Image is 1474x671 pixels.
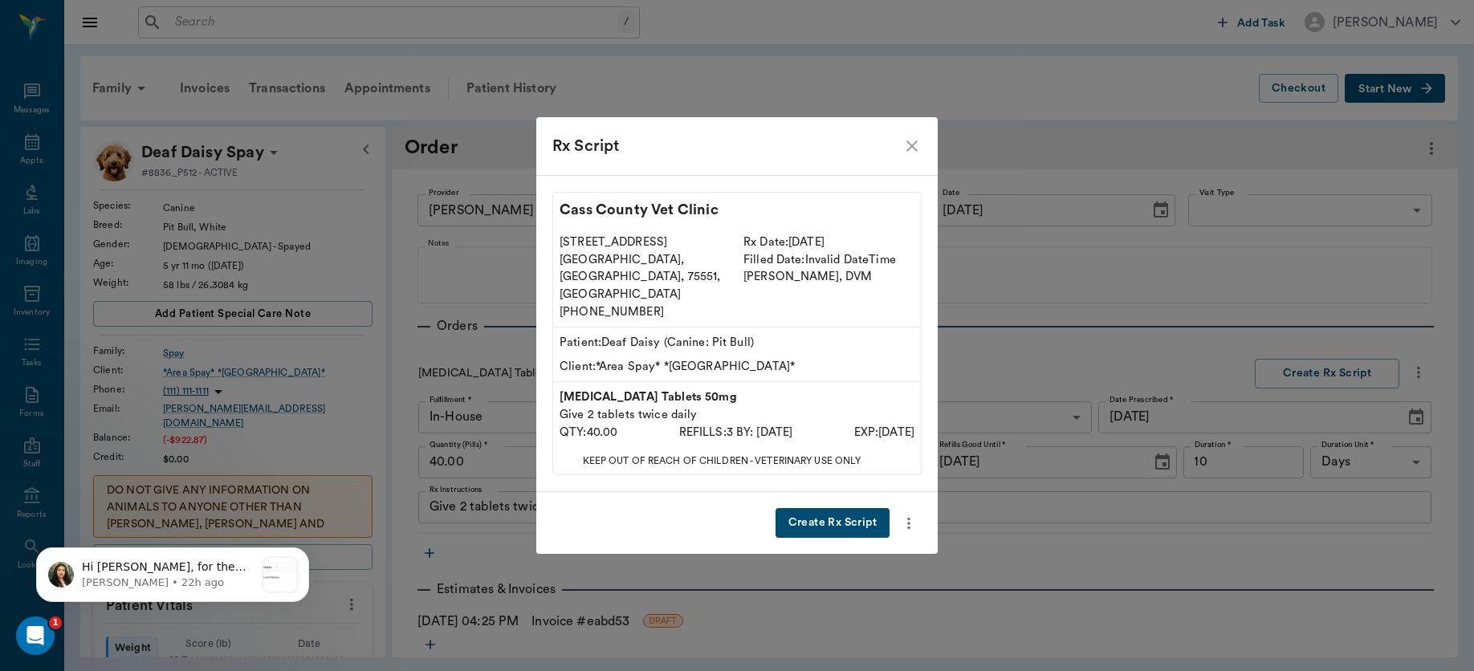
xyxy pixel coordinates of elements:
p: [PHONE_NUMBER] [560,303,731,321]
button: close [902,136,922,156]
p: REFILLS: 3 BY: [DATE] [679,424,793,441]
p: EXP: [DATE] [854,424,914,441]
p: [STREET_ADDRESS] [560,234,731,251]
p: [MEDICAL_DATA] Tablets 50mg [560,388,914,406]
button: Create Rx Script [776,508,890,538]
p: [GEOGRAPHIC_DATA], [GEOGRAPHIC_DATA], 75551, [GEOGRAPHIC_DATA] [560,251,731,303]
p: Rx Date: [DATE] [743,234,914,251]
p: Patient: Deaf Daisy (Canine: Pit Bull) [560,334,914,352]
div: Rx Script [552,133,902,159]
p: Filled Date: Invalid DateTime [743,251,914,269]
p: Cass County Vet Clinic [553,193,921,227]
p: QTY: 40.00 [560,424,617,441]
p: Client: *Area Spay* *[GEOGRAPHIC_DATA]* [560,358,914,376]
span: 1 [49,616,62,629]
iframe: Intercom live chat [16,616,55,655]
iframe: Intercom notifications message [12,515,333,628]
p: Give 2 tablets twice daily [560,406,914,424]
button: more [896,510,922,537]
p: KEEP OUT OF REACH OF CHILDREN - VETERINARY USE ONLY [553,447,890,474]
p: [PERSON_NAME] , DVM [743,268,914,286]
